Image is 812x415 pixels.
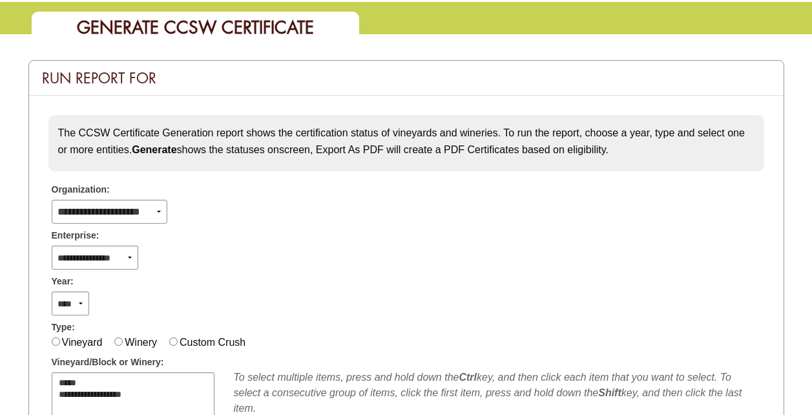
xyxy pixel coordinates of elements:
b: Shift [598,387,621,398]
b: Ctrl [459,372,477,383]
span: Type: [52,321,75,334]
span: Year: [52,275,74,288]
label: Vineyard [62,337,103,348]
span: Organization: [52,183,110,197]
span: Enterprise: [52,229,99,242]
label: Custom Crush [180,337,245,348]
p: The CCSW Certificate Generation report shows the certification status of vineyards and wineries. ... [58,125,755,158]
span: Vineyard/Block or Winery: [52,356,164,369]
div: Run Report For [29,61,784,96]
label: Winery [125,337,157,348]
span: Generate CCSW Certificate [77,16,314,39]
strong: Generate [132,144,176,155]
